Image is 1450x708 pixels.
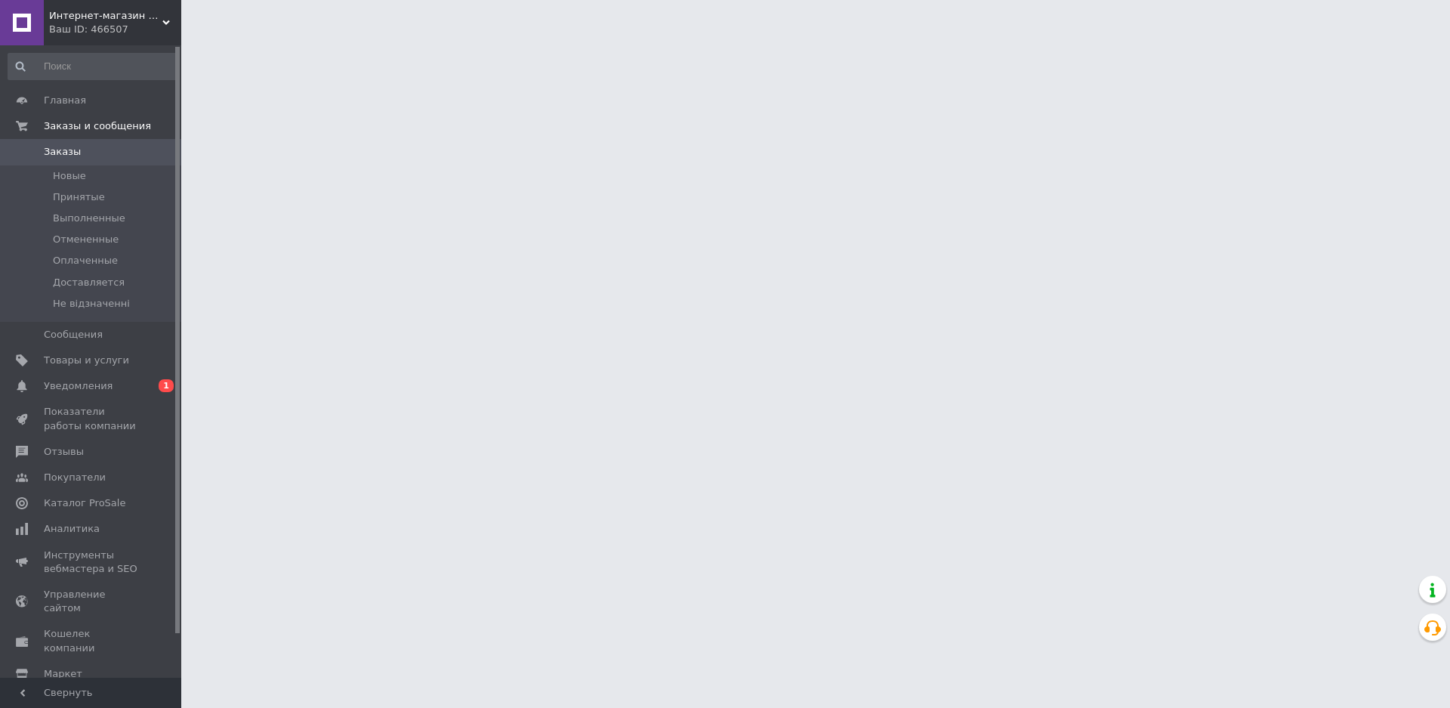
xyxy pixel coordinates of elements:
span: 1 [159,379,174,392]
span: Управление сайтом [44,588,140,615]
span: Товары и услуги [44,354,129,367]
span: Оплаченные [53,254,118,267]
span: Принятые [53,190,105,204]
span: Отмененные [53,233,119,246]
span: Кошелек компании [44,627,140,654]
div: Ваш ID: 466507 [49,23,181,36]
span: Каталог ProSale [44,496,125,510]
span: Интернет-магазин "Домашняя аптечка" [49,9,162,23]
input: Поиск [8,53,178,80]
span: Выполненные [53,212,125,225]
span: Показатели работы компании [44,405,140,432]
span: Уведомления [44,379,113,393]
span: Покупатели [44,471,106,484]
span: Заказы и сообщения [44,119,151,133]
span: Отзывы [44,445,84,459]
span: Не відзначенні [53,297,130,311]
span: Аналитика [44,522,100,536]
span: Заказы [44,145,81,159]
span: Инструменты вебмастера и SEO [44,549,140,576]
span: Маркет [44,667,82,681]
span: Новые [53,169,86,183]
span: Доставляется [53,276,125,289]
span: Сообщения [44,328,103,342]
span: Главная [44,94,86,107]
